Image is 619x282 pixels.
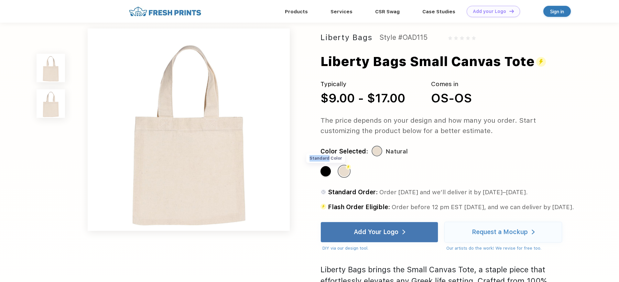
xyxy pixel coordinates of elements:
img: standard order [320,204,326,210]
a: Products [285,9,308,15]
img: gray_star.svg [454,36,458,40]
a: Sign in [543,6,571,17]
div: Natural [339,166,349,176]
div: DIY via our design tool. [322,245,438,252]
div: Color Selected: [320,147,368,157]
img: flash color [346,164,351,170]
div: Liberty Bags [320,32,373,43]
img: func=resize&h=100 [37,89,65,118]
img: gray_star.svg [448,36,452,40]
img: func=resize&h=640 [88,28,290,231]
img: fo%20logo%202.webp [127,6,203,17]
div: Comes in [431,80,472,89]
div: Request a Mockup [472,229,528,235]
div: $9.00 - $17.00 [320,89,405,107]
div: Natural [386,147,408,157]
div: Typically [320,80,405,89]
a: CSR Swag [375,9,400,15]
span: Order [DATE] and we’ll deliver it by [DATE]–[DATE]. [379,189,528,196]
div: The price depends on your design and how many you order. Start customizing the product below for ... [320,115,574,136]
div: Black [320,166,331,176]
img: white arrow [532,230,535,235]
img: gray_star.svg [460,36,464,40]
div: OS-OS [431,89,472,107]
img: white arrow [402,230,405,235]
a: Services [331,9,353,15]
div: Add your Logo [473,9,506,14]
div: Style #OAD115 [379,32,428,43]
img: flash_active_toggle.svg [536,57,546,67]
img: standard order [320,189,326,195]
span: Standard Order: [328,189,378,196]
div: Liberty Bags Small Canvas Tote [320,52,546,72]
div: Our artists do the work! We revise for free too. [446,245,562,252]
span: Order before 12 pm EST [DATE], and we can deliver by [DATE]. [392,203,574,211]
img: gray_star.svg [472,36,476,40]
div: Add Your Logo [354,229,398,235]
img: gray_star.svg [466,36,470,40]
div: Sign in [550,8,564,15]
img: DT [509,9,514,13]
span: Flash Order Eligible: [328,203,390,211]
img: func=resize&h=100 [37,54,65,82]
